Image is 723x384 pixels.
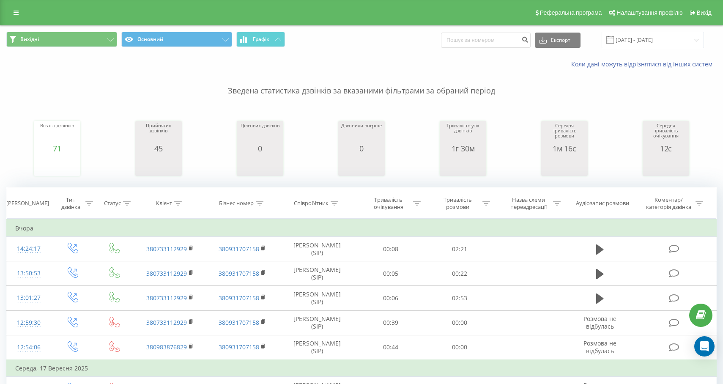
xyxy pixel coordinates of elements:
button: Вихідні [6,32,117,47]
div: Бізнес номер [219,200,254,207]
div: 71 [40,144,74,153]
td: 00:44 [356,335,425,360]
div: 12:54:06 [15,339,42,356]
td: 00:39 [356,310,425,335]
td: [PERSON_NAME] (SIP) [278,335,356,360]
div: Дзвонили вперше [341,123,382,144]
button: Графік [236,32,285,47]
div: Аудіозапис розмови [576,200,629,207]
div: Тип дзвінка [58,196,83,211]
div: Коментар/категорія дзвінка [644,196,693,211]
a: 380733112929 [146,294,187,302]
a: 380733112929 [146,269,187,277]
td: [PERSON_NAME] (SIP) [278,261,356,286]
button: Експорт [535,33,581,48]
span: Графік [253,36,269,42]
div: 0 [241,144,279,153]
a: 380931707158 [219,245,259,253]
td: 02:53 [425,286,495,310]
p: Зведена статистика дзвінків за вказаними фільтрами за обраний період [6,69,717,96]
a: 380931707158 [219,269,259,277]
div: 12:59:30 [15,315,42,331]
a: 380733112929 [146,245,187,253]
button: Основний [121,32,232,47]
td: 00:08 [356,237,425,261]
div: Клієнт [156,200,172,207]
span: Вихід [697,9,712,16]
div: Прийнятих дзвінків [137,123,180,144]
td: 00:06 [356,286,425,310]
div: 0 [341,144,382,153]
div: [PERSON_NAME] [6,200,49,207]
td: 00:22 [425,261,495,286]
td: Середа, 17 Вересня 2025 [7,360,717,377]
input: Пошук за номером [441,33,531,48]
span: Налаштування профілю [616,9,682,16]
div: 1г 30м [442,144,484,153]
td: 00:05 [356,261,425,286]
div: 12с [645,144,687,153]
div: Середня тривалість очікування [645,123,687,144]
a: 380931707158 [219,343,259,351]
td: 00:00 [425,310,495,335]
a: Коли дані можуть відрізнятися вiд інших систем [571,60,717,68]
div: Всього дзвінків [40,123,74,144]
div: Співробітник [294,200,329,207]
div: Статус [104,200,121,207]
div: 13:01:27 [15,290,42,306]
a: 380733112929 [146,318,187,326]
td: [PERSON_NAME] (SIP) [278,286,356,310]
a: 380931707158 [219,318,259,326]
div: Open Intercom Messenger [694,336,715,357]
div: Тривалість очікування [366,196,411,211]
a: 380931707158 [219,294,259,302]
td: 02:21 [425,237,495,261]
div: 14:24:17 [15,241,42,257]
div: Назва схеми переадресації [506,196,551,211]
div: Тривалість розмови [435,196,480,211]
td: Вчора [7,220,717,237]
td: [PERSON_NAME] (SIP) [278,310,356,335]
div: Тривалість усіх дзвінків [442,123,484,144]
div: Цільових дзвінків [241,123,279,144]
div: Середня тривалість розмови [543,123,586,144]
span: Реферальна програма [540,9,602,16]
a: 380983876829 [146,343,187,351]
span: Розмова не відбулась [583,339,616,355]
div: 13:50:53 [15,265,42,282]
div: 1м 16с [543,144,586,153]
span: Вихідні [20,36,39,43]
span: Розмова не відбулась [583,315,616,330]
td: [PERSON_NAME] (SIP) [278,237,356,261]
td: 00:00 [425,335,495,360]
div: 45 [137,144,180,153]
